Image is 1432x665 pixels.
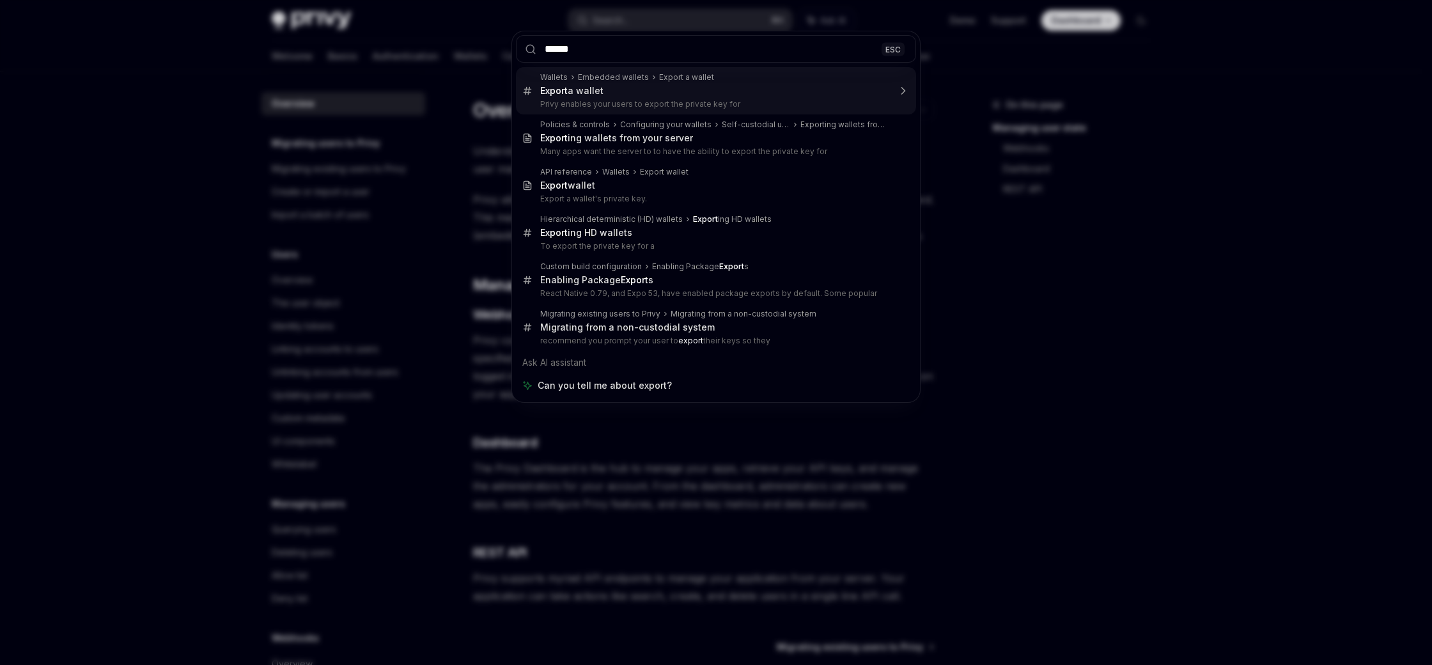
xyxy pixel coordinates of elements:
p: recommend you prompt your user to their keys so they [540,336,889,346]
div: Migrating from a non-custodial system [540,322,715,333]
div: Custom build configuration [540,262,642,272]
div: Export a wallet [659,72,714,82]
p: React Native 0.79, and Expo 53, have enabled package exports by default. Some popular [540,288,889,299]
b: Export [719,262,744,271]
div: API reference [540,167,592,177]
div: Enabling Package s [652,262,749,272]
b: Export [540,227,568,238]
div: Migrating from a non-custodial system [671,309,816,319]
b: Export [540,132,568,143]
div: Exporting wallets from your server [800,120,889,130]
div: ing HD wallets [540,227,632,239]
div: ing wallets from your server [540,132,693,144]
div: Policies & controls [540,120,610,130]
div: Self-custodial user wallets [722,120,790,130]
div: ESC [882,42,905,56]
span: Can you tell me about export? [538,379,672,392]
div: a wallet [540,85,603,97]
div: Migrating existing users to Privy [540,309,660,319]
div: Enabling Package s [540,274,653,286]
b: Export [693,214,718,224]
div: ing HD wallets [693,214,772,224]
div: Ask AI assistant [516,351,916,374]
div: Embedded wallets [578,72,649,82]
b: Export [540,180,568,191]
div: wallet [540,180,595,191]
p: Export a wallet's private key. [540,194,889,204]
p: Privy enables your users to export the private key for [540,99,889,109]
p: Many apps want the server to to have the ability to export the private key for [540,146,889,157]
div: Configuring your wallets [620,120,712,130]
div: Export wallet [640,167,689,177]
div: Hierarchical deterministic (HD) wallets [540,214,683,224]
div: Wallets [602,167,630,177]
p: To export the private key for a [540,241,889,251]
b: Export [540,85,568,96]
b: Export [621,274,648,285]
b: export [678,336,703,345]
div: Wallets [540,72,568,82]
